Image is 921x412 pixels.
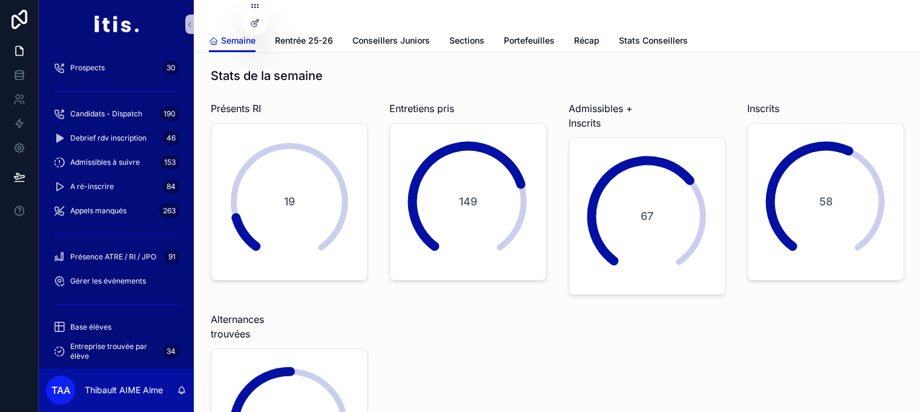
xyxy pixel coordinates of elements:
span: Base élèves [70,322,111,332]
span: Admissibles à suivre [70,158,140,167]
a: Présence ATRE / RI / JPO91 [46,246,187,268]
span: Conseillers Juniors [352,35,430,47]
span: 19 [284,193,295,210]
div: 30 [163,61,179,75]
div: 84 [163,179,179,194]
a: Prospects30 [46,57,187,79]
span: Rentrée 25-26 [275,35,333,47]
div: 153 [160,155,179,170]
span: Prospects [70,63,105,73]
span: A ré-inscrire [70,182,114,191]
span: 67 [641,208,653,225]
a: Conseillers Juniors [352,30,430,54]
span: Stats Conseillers [619,35,688,47]
div: 263 [159,204,179,218]
span: Portefeuilles [504,35,555,47]
span: Sections [449,35,484,47]
a: Rentrée 25-26 [275,30,333,54]
img: App logo [93,15,139,34]
a: Admissibles à suivre153 [46,151,187,173]
span: TAA [51,383,70,397]
a: Appels manqués263 [46,200,187,222]
a: Portefeuilles [504,30,555,54]
span: Récap [574,35,599,47]
a: A ré-inscrire84 [46,176,187,198]
a: Gérer les évènements [46,270,187,292]
span: 58 [819,193,832,210]
span: Appels manqués [70,206,127,216]
div: 46 [163,131,179,145]
div: 34 [163,344,179,359]
a: Stats Conseillers [619,30,688,54]
a: Entreprise trouvée par élève34 [46,341,187,362]
span: Debrief rdv inscription [70,133,147,143]
p: Thibault AIME Aime [85,384,163,396]
span: Candidats - Dispatch [70,109,142,119]
a: Candidats - Dispatch190 [46,103,187,125]
a: Debrief rdv inscription46 [46,127,187,149]
span: Gérer les évènements [70,276,146,286]
a: Récap [574,30,599,54]
div: 190 [160,107,179,121]
span: Présents RI [211,101,261,116]
div: scrollable content [39,48,194,368]
span: Admissibles + Inscrits [569,101,635,130]
span: Entretiens pris [389,101,454,116]
div: 91 [165,250,179,264]
span: Inscrits [747,101,779,116]
a: Base élèves [46,316,187,338]
a: Sections [449,30,484,54]
a: Semaine [209,30,256,53]
h1: Stats de la semaine [211,67,323,84]
span: Semaine [221,35,256,47]
span: Présence ATRE / RI / JPO [70,252,156,262]
span: 149 [459,193,477,210]
span: Entreprise trouvée par élève [70,342,158,361]
span: Alternances trouvées [211,312,277,341]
